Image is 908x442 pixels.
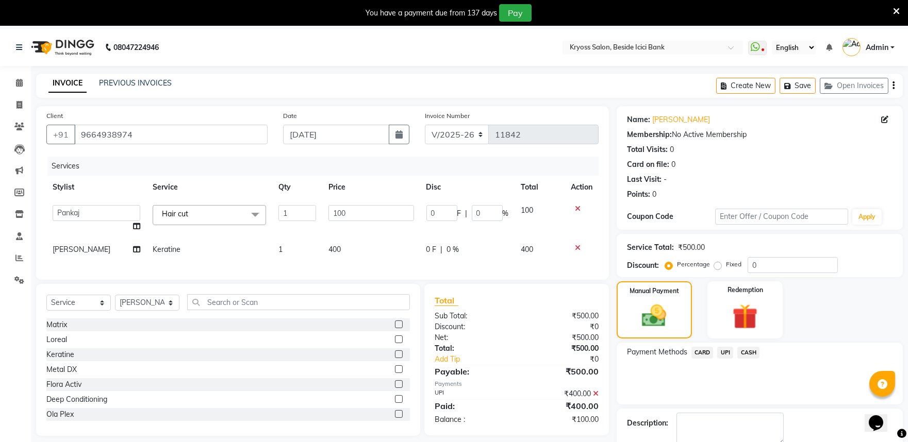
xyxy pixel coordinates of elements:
[46,111,63,121] label: Client
[466,208,468,219] span: |
[532,354,606,365] div: ₹0
[677,260,710,269] label: Percentage
[153,245,180,254] span: Keratine
[865,401,898,432] iframe: chat widget
[627,174,662,185] div: Last Visit:
[278,245,283,254] span: 1
[630,286,679,296] label: Manual Payment
[716,78,775,94] button: Create New
[46,364,77,375] div: Metal DX
[47,157,606,176] div: Services
[427,354,532,365] a: Add Tip
[427,311,517,321] div: Sub Total:
[521,206,534,215] span: 100
[427,343,517,354] div: Total:
[46,379,81,390] div: Flora Activ
[447,244,459,255] span: 0 %
[146,176,272,199] th: Service
[627,144,668,155] div: Total Visits:
[517,343,606,354] div: ₹500.00
[272,176,322,199] th: Qty
[187,294,410,310] input: Search or Scan
[627,260,659,271] div: Discount:
[427,321,517,332] div: Discount:
[627,114,650,125] div: Name:
[46,125,75,144] button: +91
[427,332,517,343] div: Net:
[627,159,669,170] div: Card on file:
[26,33,97,62] img: logo
[517,388,606,399] div: ₹400.00
[427,400,517,412] div: Paid:
[517,321,606,332] div: ₹0
[427,365,517,378] div: Payable:
[737,347,760,359] span: CASH
[726,260,741,269] label: Fixed
[46,176,146,199] th: Stylist
[521,245,534,254] span: 400
[435,380,598,388] div: Payments
[664,174,667,185] div: -
[843,38,861,56] img: Admin
[627,129,893,140] div: No Active Membership
[820,78,888,94] button: Open Invoices
[517,332,606,343] div: ₹500.00
[457,208,461,219] span: F
[46,394,107,405] div: Deep Conditioning
[780,78,816,94] button: Save
[627,242,674,253] div: Service Total:
[691,347,714,359] span: CARD
[322,176,420,199] th: Price
[717,347,733,359] span: UPI
[435,295,458,306] span: Total
[670,144,674,155] div: 0
[188,209,193,218] a: x
[503,208,509,219] span: %
[53,245,110,254] span: [PERSON_NAME]
[517,414,606,425] div: ₹100.00
[627,189,650,200] div: Points:
[499,4,532,22] button: Pay
[678,242,705,253] div: ₹500.00
[724,301,766,332] img: _gift.svg
[74,125,268,144] input: Search by Name/Mobile/Email/Code
[99,78,172,88] a: PREVIOUS INVOICES
[426,244,437,255] span: 0 F
[162,209,188,218] span: Hair cut
[715,209,848,225] input: Enter Offer / Coupon Code
[652,189,656,200] div: 0
[113,33,159,62] b: 08047224946
[427,414,517,425] div: Balance :
[517,311,606,321] div: ₹500.00
[46,334,67,345] div: Loreal
[328,245,341,254] span: 400
[48,74,87,93] a: INVOICE
[517,400,606,412] div: ₹400.00
[627,347,687,358] span: Payment Methods
[728,285,763,295] label: Redemption
[366,8,497,19] div: You have a payment due from 137 days
[283,111,297,121] label: Date
[866,42,888,53] span: Admin
[46,409,74,420] div: Ola Plex
[46,349,74,360] div: Keratine
[425,111,470,121] label: Invoice Number
[671,159,675,170] div: 0
[627,211,716,222] div: Coupon Code
[441,244,443,255] span: |
[627,418,668,429] div: Description:
[420,176,515,199] th: Disc
[427,388,517,399] div: UPI
[634,302,674,330] img: _cash.svg
[517,365,606,378] div: ₹500.00
[565,176,599,199] th: Action
[852,209,882,225] button: Apply
[627,129,672,140] div: Membership:
[652,114,710,125] a: [PERSON_NAME]
[46,319,67,330] div: Matrix
[515,176,565,199] th: Total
